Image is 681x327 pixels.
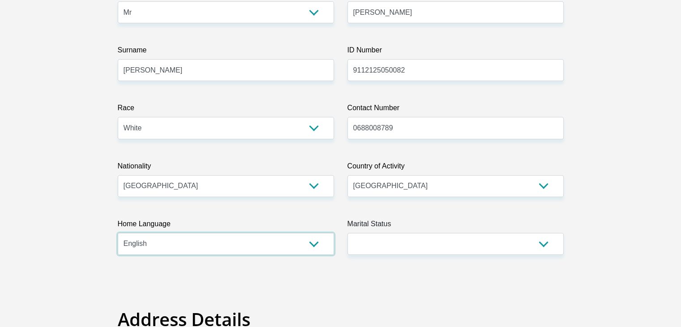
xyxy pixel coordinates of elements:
[347,117,564,139] input: Contact Number
[347,161,564,175] label: Country of Activity
[118,219,334,233] label: Home Language
[347,1,564,23] input: First Name
[347,219,564,233] label: Marital Status
[118,103,334,117] label: Race
[118,161,334,175] label: Nationality
[347,59,564,81] input: ID Number
[118,59,334,81] input: Surname
[347,45,564,59] label: ID Number
[347,103,564,117] label: Contact Number
[118,45,334,59] label: Surname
